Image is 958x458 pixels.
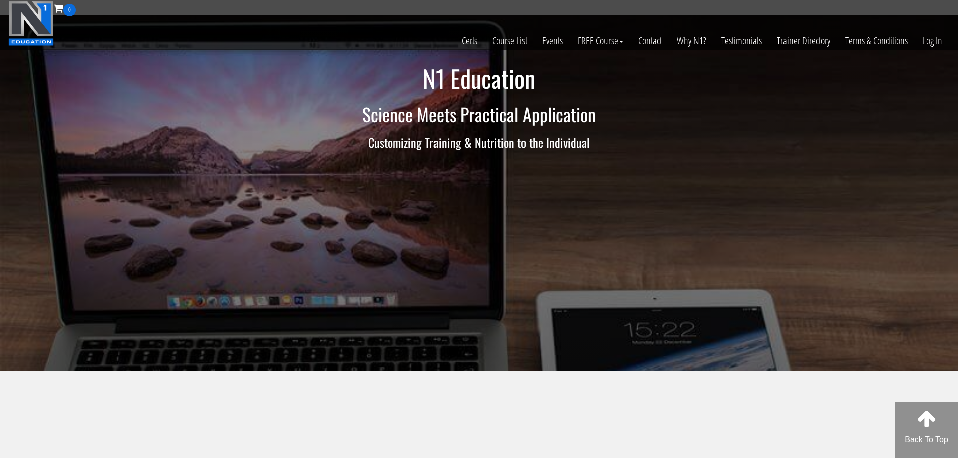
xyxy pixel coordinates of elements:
[185,136,773,149] h3: Customizing Training & Nutrition to the Individual
[185,104,773,124] h2: Science Meets Practical Application
[485,16,535,65] a: Course List
[714,16,769,65] a: Testimonials
[185,65,773,92] h1: N1 Education
[54,1,76,15] a: 0
[669,16,714,65] a: Why N1?
[769,16,838,65] a: Trainer Directory
[915,16,950,65] a: Log In
[63,4,76,16] span: 0
[454,16,485,65] a: Certs
[570,16,631,65] a: FREE Course
[8,1,54,46] img: n1-education
[838,16,915,65] a: Terms & Conditions
[631,16,669,65] a: Contact
[535,16,570,65] a: Events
